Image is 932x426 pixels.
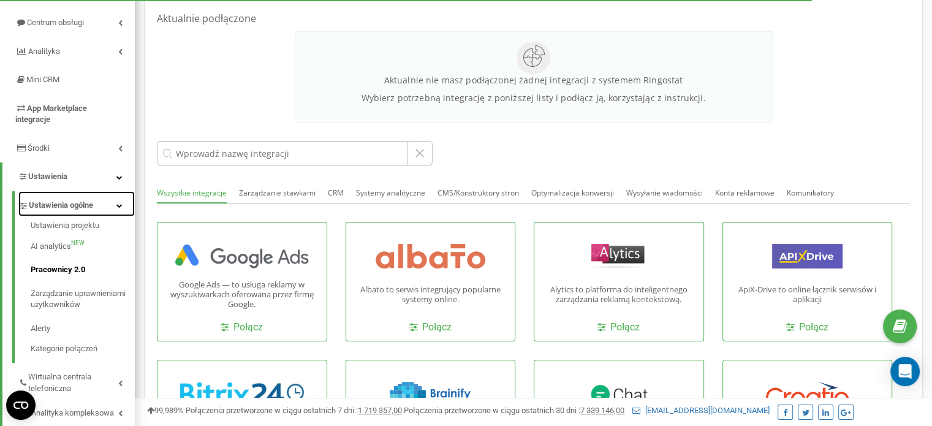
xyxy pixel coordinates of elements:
button: Systemy analityczne [356,184,425,202]
u: 1 719 357,00 [358,406,402,415]
span: Ustawienia ogólne [29,200,93,211]
a: Ustawienia [2,162,135,191]
p: Albato to serwis integrujący popularne systemy online. [355,285,506,304]
a: Kategorie połączeń [31,340,135,355]
div: Open Intercom Messenger [890,357,920,386]
a: [EMAIL_ADDRESS][DOMAIN_NAME] [632,406,770,415]
button: Optymalizacja konwersji [531,184,614,202]
p: Google Ads — to usługa reklamy w wyszukiwarkach oferowana przez firmę Google. [167,280,317,309]
span: Połączenia przetworzone w ciągu ostatnich 30 dni : [404,406,624,415]
button: Wysyłanie wiadomości [626,184,703,202]
a: Połącz [597,321,640,335]
span: Analityka [28,47,60,56]
a: Wirtualna centrala telefoniczna [18,363,135,399]
button: Konta reklamowe [715,184,775,202]
p: ApiX-Drive to online łącznik serwisów i aplikacji [732,285,883,304]
button: Komunikatory [787,184,834,202]
span: Środki [28,143,50,153]
span: Analityka kompleksowa [31,408,114,419]
button: CRM [328,184,344,202]
u: 7 339 146,00 [580,406,624,415]
span: Ustawienia [28,172,67,181]
span: Połączenia przetworzone w ciągu ostatnich 7 dni : [186,406,402,415]
a: Zarządzanie uprawnieniami użytkowników [31,282,135,317]
a: Ustawienia projektu [31,220,135,235]
button: Wszystkie integracje [157,184,227,203]
a: Połącz [786,321,828,335]
a: Alerty [31,317,135,341]
p: Wybierz potrzebną integrację z poniższej listy i podłącz ją, korzystając z instrukcji. [295,92,772,104]
span: 99,989% [147,406,184,415]
span: Wirtualna centrala telefoniczna [28,371,118,394]
a: Połącz [409,321,452,335]
button: CMS/Konstruktory stron [438,184,519,202]
input: Wprowadź nazwę integracji [157,141,408,165]
span: Centrum obsługi [27,18,84,27]
button: Open CMP widget [6,390,36,420]
a: Pracownicy 2.0 [31,258,135,282]
a: Połącz [221,321,263,335]
a: Analityka kompleksowa [18,399,135,424]
a: AI analyticsNEW [31,235,135,259]
a: Ustawienia ogólne [18,191,135,216]
span: Mini CRM [26,75,59,84]
span: App Marketplace integracje [15,104,87,124]
h1: Aktualnie podłączone [157,12,910,25]
p: Alytics to platforma do inteligentnego zarządzania reklamą kontekstową. [544,285,694,304]
button: Zarządzanie stawkami [239,184,316,202]
p: Aktualnie nie masz podłączonej żadnej integracji z systemem Ringostat [295,74,772,86]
